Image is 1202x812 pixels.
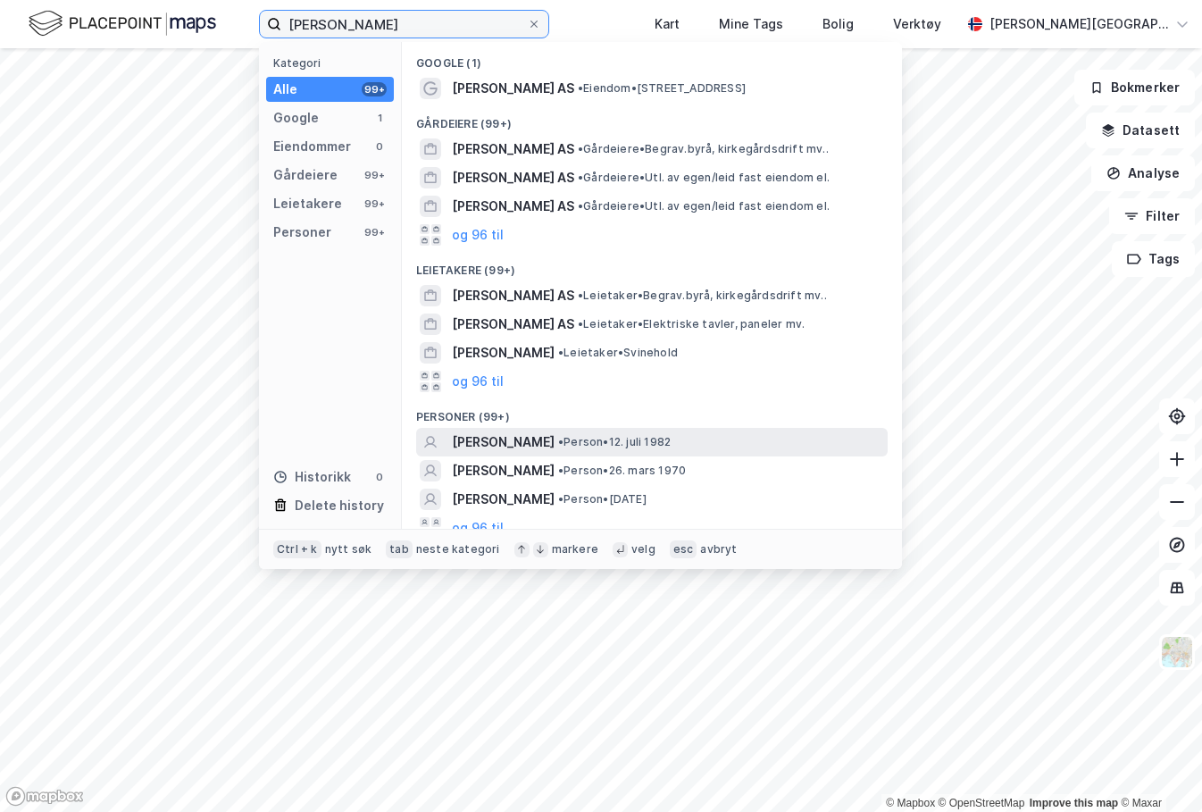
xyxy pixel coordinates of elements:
span: Person • [DATE] [558,492,647,506]
span: • [578,142,583,155]
span: • [578,171,583,184]
span: Leietaker • Begrav.byrå, kirkegårdsdrift mv.. [578,289,827,303]
span: • [558,346,563,359]
div: Kategori [273,56,394,70]
span: [PERSON_NAME] AS [452,314,574,335]
div: Personer [273,222,331,243]
span: • [578,199,583,213]
span: [PERSON_NAME] [452,342,555,364]
button: og 96 til [452,517,504,539]
iframe: Chat Widget [1113,726,1202,812]
span: [PERSON_NAME] AS [452,196,574,217]
div: Alle [273,79,297,100]
div: Mine Tags [719,13,783,35]
div: esc [670,540,697,558]
button: Analyse [1091,155,1195,191]
span: Gårdeiere • Utl. av egen/leid fast eiendom el. [578,199,830,213]
span: [PERSON_NAME] AS [452,285,574,306]
button: Datasett [1086,113,1195,148]
div: Google [273,107,319,129]
div: Historikk [273,466,351,488]
div: tab [386,540,413,558]
div: 99+ [362,197,387,211]
span: [PERSON_NAME] [452,460,555,481]
div: 99+ [362,225,387,239]
span: [PERSON_NAME] [452,431,555,453]
span: Leietaker • Svinehold [558,346,678,360]
span: [PERSON_NAME] [452,489,555,510]
div: markere [552,542,598,557]
div: 1 [372,111,387,125]
span: • [578,317,583,331]
a: Mapbox [886,797,935,809]
button: Bokmerker [1074,70,1195,105]
div: Gårdeiere [273,164,338,186]
span: [PERSON_NAME] AS [452,138,574,160]
div: avbryt [700,542,737,557]
div: Leietakere [273,193,342,214]
div: 0 [372,139,387,154]
button: og 96 til [452,224,504,246]
div: [PERSON_NAME][GEOGRAPHIC_DATA] [989,13,1168,35]
div: Kontrollprogram for chat [1113,726,1202,812]
div: Verktøy [893,13,941,35]
div: Delete history [295,495,384,516]
a: Mapbox homepage [5,786,84,807]
div: neste kategori [416,542,500,557]
div: Eiendommer [273,136,351,157]
div: Bolig [822,13,854,35]
span: Gårdeiere • Utl. av egen/leid fast eiendom el. [578,171,830,185]
span: [PERSON_NAME] AS [452,78,574,99]
span: • [558,492,563,506]
span: • [558,435,563,448]
span: • [558,464,563,477]
div: Google (1) [402,42,902,74]
div: velg [631,542,655,557]
span: Person • 12. juli 1982 [558,435,671,449]
div: 0 [372,470,387,484]
div: 99+ [362,82,387,96]
span: • [578,81,583,95]
span: Eiendom • [STREET_ADDRESS] [578,81,746,96]
span: Person • 26. mars 1970 [558,464,686,478]
div: nytt søk [325,542,372,557]
button: og 96 til [452,371,504,392]
div: 99+ [362,168,387,182]
span: • [578,289,583,302]
button: Filter [1109,198,1195,234]
div: Leietakere (99+) [402,249,902,281]
div: Kart [655,13,680,35]
input: Søk på adresse, matrikkel, gårdeiere, leietakere eller personer [281,11,527,38]
div: Gårdeiere (99+) [402,103,902,135]
button: Tags [1112,241,1195,277]
span: Leietaker • Elektriske tavler, paneler mv. [578,317,805,331]
span: [PERSON_NAME] AS [452,167,574,188]
a: Improve this map [1030,797,1118,809]
span: Gårdeiere • Begrav.byrå, kirkegårdsdrift mv.. [578,142,829,156]
a: OpenStreetMap [939,797,1025,809]
img: logo.f888ab2527a4732fd821a326f86c7f29.svg [29,8,216,39]
img: Z [1160,635,1194,669]
div: Ctrl + k [273,540,321,558]
div: Personer (99+) [402,396,902,428]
